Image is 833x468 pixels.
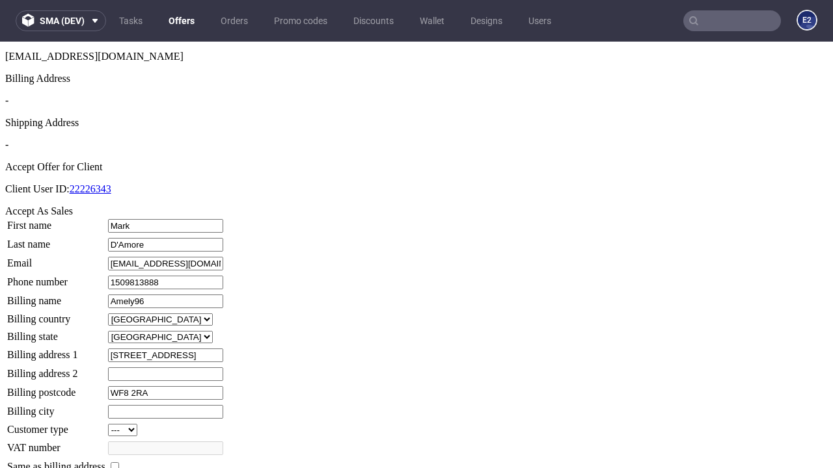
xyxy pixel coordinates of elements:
[7,289,106,302] td: Billing state
[5,31,828,43] div: Billing Address
[7,325,106,340] td: Billing address 2
[70,142,111,153] a: 22226343
[7,344,106,359] td: Billing postcode
[5,53,8,64] span: -
[7,214,106,229] td: Email
[5,120,828,131] div: Accept Offer for Client
[7,306,106,321] td: Billing address 1
[463,10,510,31] a: Designs
[798,11,816,29] figcaption: e2
[7,252,106,267] td: Billing name
[161,10,202,31] a: Offers
[7,233,106,248] td: Phone number
[7,196,106,211] td: Last name
[213,10,256,31] a: Orders
[7,271,106,285] td: Billing country
[5,9,184,20] span: [EMAIL_ADDRESS][DOMAIN_NAME]
[346,10,402,31] a: Discounts
[266,10,335,31] a: Promo codes
[7,399,106,414] td: VAT number
[40,16,85,25] span: sma (dev)
[7,418,106,432] td: Same as billing address
[7,363,106,378] td: Billing city
[7,382,106,395] td: Customer type
[5,75,828,87] div: Shipping Address
[111,10,150,31] a: Tasks
[5,142,828,153] p: Client User ID:
[16,10,106,31] button: sma (dev)
[5,164,828,175] div: Accept As Sales
[5,97,8,109] span: -
[412,10,452,31] a: Wallet
[521,10,559,31] a: Users
[7,177,106,192] td: First name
